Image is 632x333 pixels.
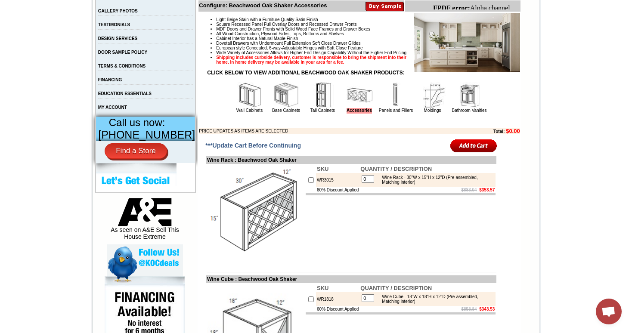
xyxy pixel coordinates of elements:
[450,139,497,153] input: Add to Cart
[216,41,520,46] li: Dovetail Drawers with Undermount Full Extension Soft Close Drawer Glides
[316,306,359,312] td: 60% Discount Applied
[273,82,299,108] img: Base Cabinets
[236,108,263,113] a: Wall Cabinets
[456,82,482,108] img: Bathroom Vanities
[316,187,359,193] td: 60% Discount Applied
[143,24,144,25] img: spacer.gif
[493,129,505,134] b: Total:
[316,173,359,187] td: WR3015
[98,36,138,41] a: DESIGN SERVICES
[310,108,335,113] a: Tall Cabinets
[109,117,165,128] span: Call us now:
[23,39,45,49] td: Altmann Yellow Walnut
[596,299,622,324] a: Open chat
[207,165,304,262] img: Wine Rack
[98,77,122,82] a: FINANCING
[96,24,97,25] img: spacer.gif
[452,108,487,113] a: Bathroom Vanities
[272,108,300,113] a: Base Cabinets
[237,82,263,108] img: Wall Cabinets
[379,108,413,113] a: Panels and Fillers
[98,50,147,55] a: DOOR SAMPLE POLICY
[73,24,74,25] img: spacer.gif
[316,292,359,306] td: WR1818
[360,166,432,172] b: QUANTITY / DESCRIPTION
[378,175,493,185] div: Wine Rack - 30"W x 15"H x 12"D (Pre-assembled, Matching interior)
[98,105,127,110] a: MY ACCOUNT
[216,55,406,65] strong: Shipping includes curbside delivery, customer is responsible to bring the shipment into their hom...
[424,108,441,113] a: Moldings
[144,39,166,49] td: Black Pearl Shaker
[98,22,130,27] a: TESTIMONIALS
[317,166,328,172] b: SKU
[199,2,327,9] b: Configure: Beachwood Oak Shaker Accessories
[462,307,477,311] s: $858.84
[420,82,446,108] img: Moldings
[46,39,73,49] td: [PERSON_NAME] White Shaker
[199,128,446,134] td: PRICE UPDATES AS ITEMS ARE SELECTED
[216,17,520,22] li: Light Beige Stain with a Furniture Quality Satin Finish
[310,82,336,108] img: Tall Cabinets
[205,142,301,149] span: ***Update Cart Before Continuing
[216,50,520,55] li: Wide Variety of Accessories Allows for Higher End Design Capability Without the Higher End Pricing
[360,285,432,291] b: QUANTITY / DESCRIPTION
[22,24,23,25] img: spacer.gif
[378,294,493,304] div: Wine Cube - 18"W x 18"H x 12"D (Pre-assembled, Matching interior)
[121,39,143,49] td: Belton Blue Shaker
[216,46,520,50] li: European style Concealed, 6-way-Adjustable Hinges with Soft Close Feature
[98,129,195,141] span: [PHONE_NUMBER]
[317,285,328,291] b: SKU
[98,64,146,68] a: TERMS & CONDITIONS
[216,36,520,41] li: Cabinet Interior has a Natural Maple Finish
[3,3,87,27] body: Alpha channel not supported: images/WDC2412_JSI_1.4.jpg.png
[97,39,119,48] td: Bellmonte Maple
[207,70,404,76] strong: CLICK BELOW TO VIEW ADDITIONAL BEACHWOOD OAK SHAKER PRODUCTS:
[383,82,409,108] img: Panels and Fillers
[119,24,121,25] img: spacer.gif
[3,3,40,11] b: FPDF error:
[347,82,372,108] img: Accessories
[74,39,96,48] td: Baycreek Gray
[105,143,167,159] a: Find a Store
[98,91,152,96] a: EDUCATION ESSENTIALS
[506,128,520,134] b: $0.00
[462,188,477,192] s: $883.94
[107,198,183,244] div: As seen on A&E Sell This House Extreme
[414,13,520,72] img: Product Image
[45,24,46,25] img: spacer.gif
[98,9,138,13] a: GALLERY PHOTOS
[216,31,520,36] li: All Wood Construction, Plywood Sides, Tops, Bottoms and Shelves
[206,275,496,283] td: Wine Cube : Beachwood Oak Shaker
[347,108,372,114] a: Accessories
[216,22,520,27] li: Square Recessed Panel Full Overlay Doors and Recessed Drawer Fronts
[216,27,520,31] li: MDF Doors and Drawer Fronts with Solid Wood Face Frames and Drawer Boxes
[479,307,495,311] b: $343.53
[479,188,495,192] b: $353.57
[206,156,496,164] td: Wine Rack : Beachwood Oak Shaker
